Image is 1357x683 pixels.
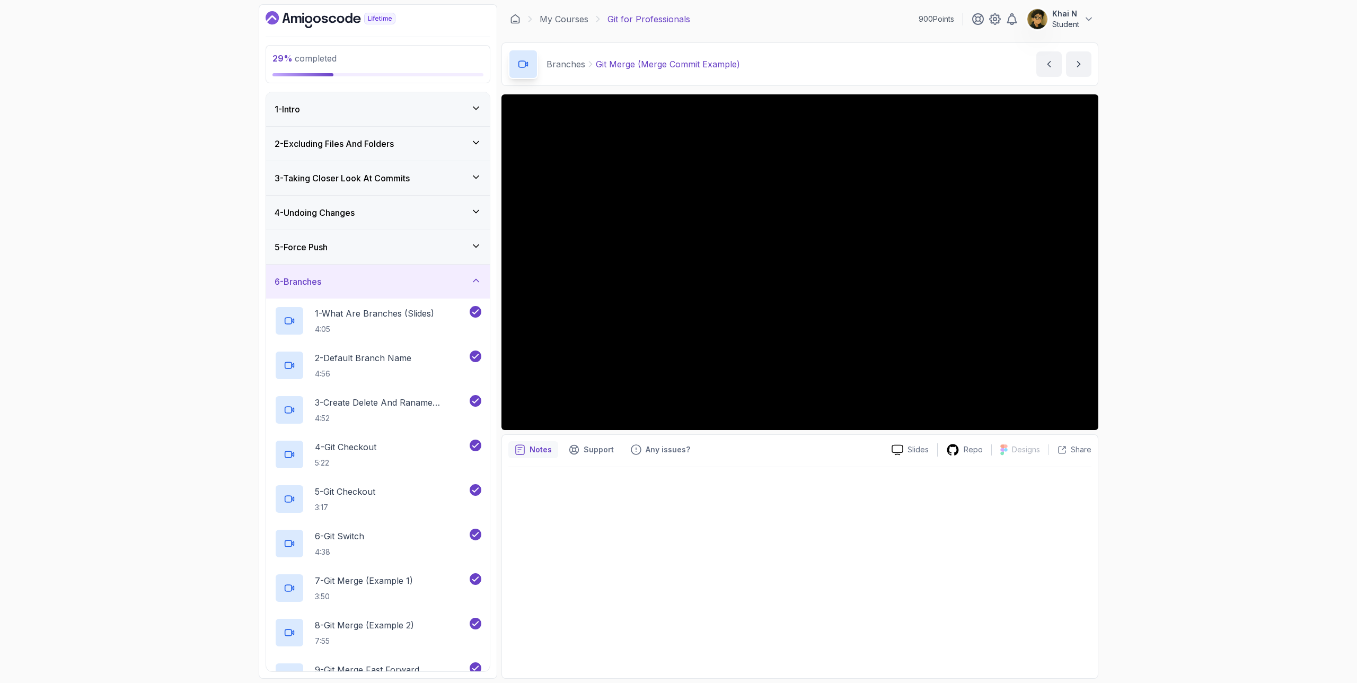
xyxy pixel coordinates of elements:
a: Dashboard [510,14,521,24]
button: Share [1048,444,1091,455]
span: completed [272,53,337,64]
p: Repo [964,444,983,455]
p: 4 - Git Checkout [315,441,376,453]
button: next content [1066,51,1091,77]
p: 3:50 [315,591,413,602]
a: My Courses [540,13,588,25]
button: 7-Git Merge (Example 1)3:50 [275,573,481,603]
span: 29 % [272,53,293,64]
p: 900 Points [919,14,954,24]
p: Designs [1012,444,1040,455]
button: 2-Excluding Files And Folders [266,127,490,161]
button: previous content [1036,51,1062,77]
a: Repo [938,443,991,457]
img: user profile image [1027,9,1047,29]
iframe: To enrich screen reader interactions, please activate Accessibility in Grammarly extension settings [501,94,1098,430]
button: Support button [562,441,620,458]
button: notes button [508,441,558,458]
p: 6 - Git Switch [315,530,364,542]
p: Git for Professionals [607,13,690,25]
h3: 2 - Excluding Files And Folders [275,137,394,150]
button: 5-Force Push [266,230,490,264]
button: user profile imageKhai NStudent [1027,8,1094,30]
p: 3:17 [315,502,375,513]
p: 5 - Git Checkout [315,485,375,498]
button: 3-Taking Closer Look At Commits [266,161,490,195]
p: 2 - Default Branch Name [315,352,411,364]
p: 4:38 [315,547,364,557]
p: 9 - Git Merge Fast Forward [315,663,419,676]
a: Dashboard [266,11,420,28]
p: Slides [907,444,929,455]
p: Support [584,444,614,455]
p: 5:22 [315,458,376,468]
button: 6-Branches [266,265,490,299]
h3: 3 - Taking Closer Look At Commits [275,172,410,185]
button: 1-Intro [266,92,490,126]
button: 6-Git Switch4:38 [275,529,481,558]
button: 1-What Are Branches (Slides)4:05 [275,306,481,336]
p: Notes [530,444,552,455]
p: 4:56 [315,369,411,379]
button: 8-Git Merge (Example 2)7:55 [275,618,481,647]
button: 4-Git Checkout5:22 [275,440,481,469]
p: 8 - Git Merge (Example 2) [315,619,414,632]
p: Khai N [1052,8,1079,19]
h3: 5 - Force Push [275,241,328,253]
button: Feedback button [624,441,697,458]
p: Student [1052,19,1079,30]
p: Any issues? [646,444,690,455]
p: Share [1071,444,1091,455]
button: 2-Default Branch Name4:56 [275,351,481,380]
p: Branches [547,58,585,71]
h3: 6 - Branches [275,275,321,288]
p: 1 - What Are Branches (Slides) [315,307,434,320]
p: Git Merge (Merge Commit Example) [596,58,740,71]
p: 4:05 [315,324,434,335]
p: 7:55 [315,636,414,646]
a: Slides [883,444,937,456]
h3: 1 - Intro [275,103,300,116]
button: 4-Undoing Changes [266,196,490,230]
p: 4:52 [315,413,468,424]
p: 3 - Create Delete And Raname Branches [315,396,468,409]
button: 5-Git Checkout3:17 [275,484,481,514]
p: 7 - Git Merge (Example 1) [315,574,413,587]
button: 3-Create Delete And Raname Branches4:52 [275,395,481,425]
h3: 4 - Undoing Changes [275,206,355,219]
